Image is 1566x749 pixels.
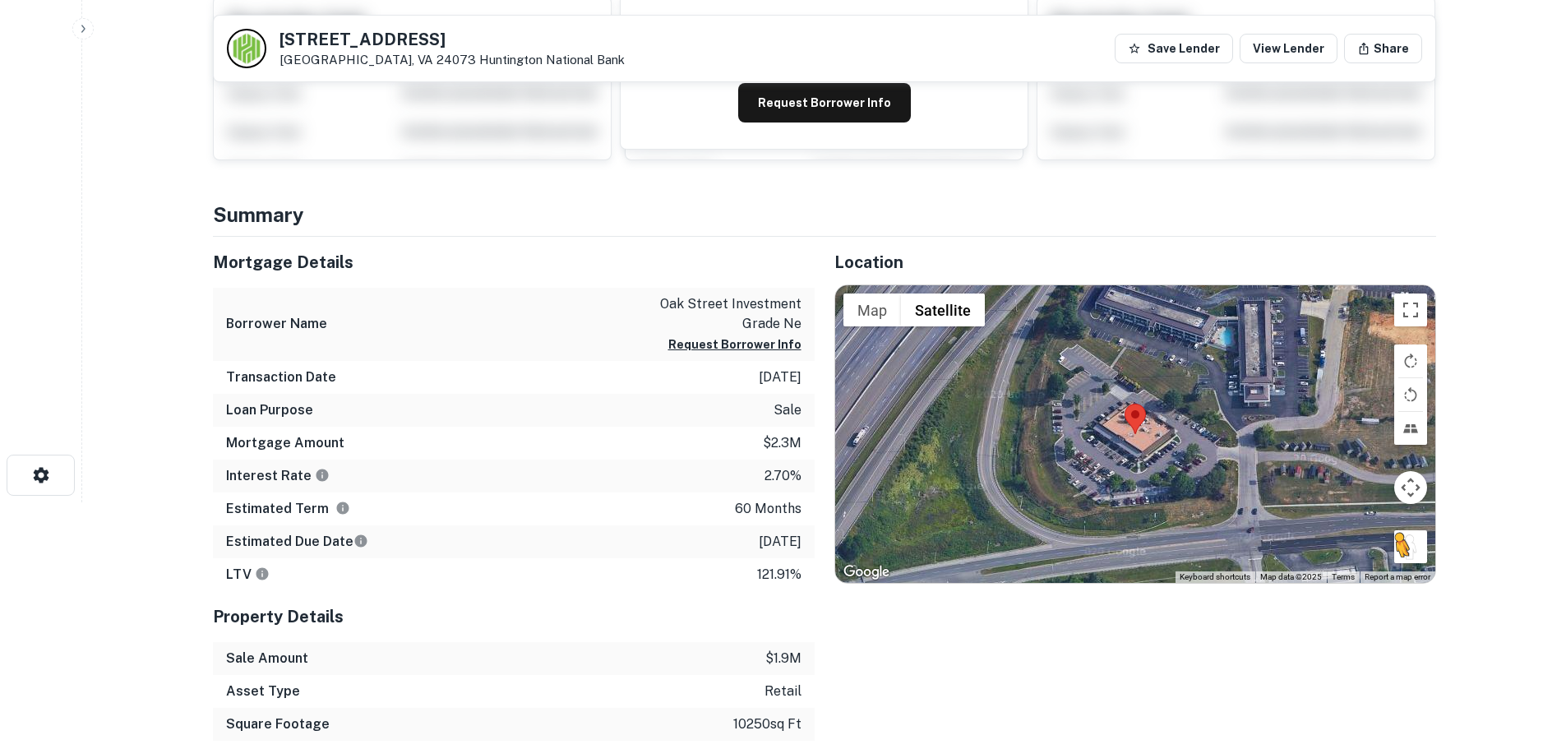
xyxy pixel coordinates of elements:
button: Drag Pegman onto the map to open Street View [1394,530,1427,563]
button: Request Borrower Info [668,335,801,354]
p: [DATE] [759,368,801,387]
h6: Borrower Name [226,314,327,334]
p: 10250 sq ft [733,714,801,734]
a: Open this area in Google Maps (opens a new window) [839,562,894,583]
h6: Interest Rate [226,466,330,486]
h6: Loan Purpose [226,400,313,420]
button: Share [1344,34,1422,63]
a: Report a map error [1365,572,1430,581]
span: Map data ©2025 [1260,572,1322,581]
p: [GEOGRAPHIC_DATA], VA 24073 [279,53,625,67]
h6: Transaction Date [226,368,336,387]
h5: Location [834,250,1436,275]
a: Huntington National Bank [479,53,625,67]
svg: The interest rates displayed on the website are for informational purposes only and may be report... [315,468,330,483]
p: 2.70% [765,466,801,486]
h6: Sale Amount [226,649,308,668]
h5: [STREET_ADDRESS] [279,31,625,48]
p: $1.9m [765,649,801,668]
button: Show street map [843,294,901,326]
button: Rotate map clockwise [1394,344,1427,377]
svg: LTVs displayed on the website are for informational purposes only and may be reported incorrectly... [255,566,270,581]
h6: Estimated Due Date [226,532,368,552]
h5: Property Details [213,604,815,629]
p: 121.91% [757,565,801,585]
p: [DATE] [759,532,801,552]
button: Show satellite imagery [901,294,985,326]
h5: Mortgage Details [213,250,815,275]
button: Keyboard shortcuts [1180,571,1250,583]
iframe: Chat Widget [1484,617,1566,696]
a: View Lender [1240,34,1337,63]
h6: Mortgage Amount [226,433,344,453]
h6: Square Footage [226,714,330,734]
p: oak street investment grade ne [654,294,801,334]
svg: Estimate is based on a standard schedule for this type of loan. [353,534,368,548]
h6: LTV [226,565,270,585]
p: $2.3m [763,433,801,453]
p: 60 months [735,499,801,519]
button: Request Borrower Info [738,83,911,123]
h6: Estimated Term [226,499,350,519]
button: Save Lender [1115,34,1233,63]
button: Rotate map counterclockwise [1394,378,1427,411]
h6: Asset Type [226,682,300,701]
p: retail [765,682,801,701]
p: sale [774,400,801,420]
svg: Term is based on a standard schedule for this type of loan. [335,501,350,516]
button: Tilt map [1394,412,1427,445]
a: Terms (opens in new tab) [1332,572,1355,581]
img: Google [839,562,894,583]
button: Toggle fullscreen view [1394,294,1427,326]
button: Map camera controls [1394,471,1427,504]
h4: Summary [213,200,1436,229]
